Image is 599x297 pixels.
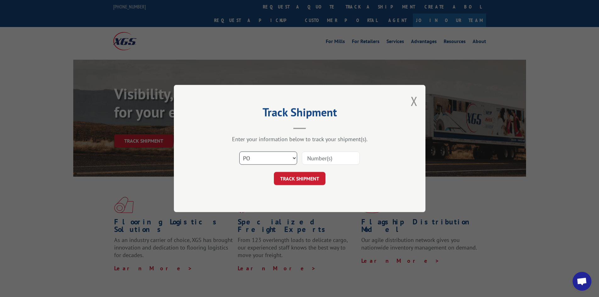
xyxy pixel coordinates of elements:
[302,151,360,165] input: Number(s)
[411,93,418,109] button: Close modal
[573,272,591,291] div: Open chat
[274,172,325,185] button: TRACK SHIPMENT
[205,108,394,120] h2: Track Shipment
[205,135,394,143] div: Enter your information below to track your shipment(s).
